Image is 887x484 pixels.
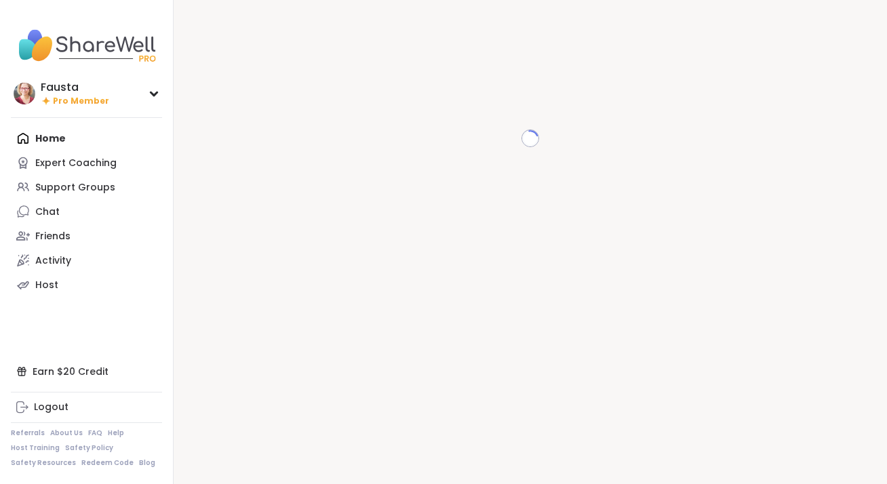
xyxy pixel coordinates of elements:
div: Earn $20 Credit [11,359,162,384]
div: Expert Coaching [35,157,117,170]
a: Chat [11,199,162,224]
a: Help [108,428,124,438]
span: Pro Member [53,96,109,107]
div: Logout [34,401,68,414]
a: Blog [139,458,155,468]
img: ShareWell Nav Logo [11,22,162,69]
a: Safety Resources [11,458,76,468]
div: Activity [35,254,71,268]
img: Fausta [14,83,35,104]
div: Chat [35,205,60,219]
a: Activity [11,248,162,273]
a: Support Groups [11,175,162,199]
a: Expert Coaching [11,150,162,175]
div: Friends [35,230,71,243]
a: About Us [50,428,83,438]
a: Redeem Code [81,458,134,468]
a: Safety Policy [65,443,113,453]
a: Friends [11,224,162,248]
div: Host [35,279,58,292]
a: Referrals [11,428,45,438]
a: Logout [11,395,162,420]
a: Host Training [11,443,60,453]
a: Host [11,273,162,297]
div: Support Groups [35,181,115,195]
div: Fausta [41,80,109,95]
a: FAQ [88,428,102,438]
